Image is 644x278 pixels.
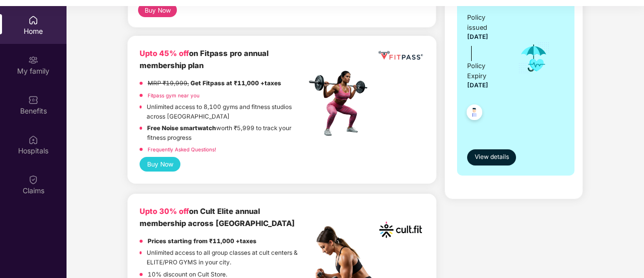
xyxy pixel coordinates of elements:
img: svg+xml;base64,PHN2ZyB3aWR0aD0iMjAiIGhlaWdodD0iMjAiIHZpZXdCb3g9IjAgMCAyMCAyMCIgZmlsbD0ibm9uZSIgeG... [28,55,38,65]
strong: Get Fitpass at ₹11,000 +taxes [190,80,281,87]
button: Buy Now [140,157,180,172]
span: [DATE] [467,82,488,89]
span: [DATE] [467,33,488,40]
b: on Cult Elite annual membership across [GEOGRAPHIC_DATA] [140,207,295,228]
p: Unlimited access to 8,100 gyms and fitness studios across [GEOGRAPHIC_DATA] [147,102,306,121]
b: Upto 45% off [140,49,189,58]
img: icon [518,41,550,75]
b: Upto 30% off [140,207,189,216]
del: MRP ₹19,999, [148,80,189,87]
img: fpp.png [306,68,376,139]
b: on Fitpass pro annual membership plan [140,49,269,70]
div: Policy Expiry [467,61,504,81]
p: Unlimited access to all group classes at cult centers & ELITE/PRO GYMS in your city. [147,248,306,267]
button: View details [467,149,516,165]
p: worth ₹5,999 to track your fitness progress [147,124,306,142]
img: svg+xml;base64,PHN2ZyBpZD0iSG9tZSIgeG1sbnM9Imh0dHA6Ly93d3cudzMub3JnLzIwMDAvc3ZnIiB3aWR0aD0iMjAiIG... [28,15,38,25]
img: svg+xml;base64,PHN2ZyBpZD0iQmVuZWZpdHMiIHhtbG5zPSJodHRwOi8vd3d3LnczLm9yZy8yMDAwL3N2ZyIgd2lkdGg9Ij... [28,95,38,105]
a: Fitpass gym near you [148,92,200,98]
a: Frequently Asked Questions! [148,146,216,152]
strong: Prices starting from ₹11,000 +taxes [148,238,256,245]
div: Policy issued [467,13,504,33]
img: svg+xml;base64,PHN2ZyB4bWxucz0iaHR0cDovL3d3dy53My5vcmcvMjAwMC9zdmciIHdpZHRoPSI0OC45NDMiIGhlaWdodD... [462,101,487,126]
strong: Free Noise smartwatch [147,125,216,132]
img: svg+xml;base64,PHN2ZyBpZD0iSG9zcGl0YWxzIiB4bWxucz0iaHR0cDovL3d3dy53My5vcmcvMjAwMC9zdmciIHdpZHRoPS... [28,135,38,145]
img: svg+xml;base64,PHN2ZyBpZD0iQ2xhaW0iIHhtbG5zPSJodHRwOi8vd3d3LnczLm9yZy8yMDAwL3N2ZyIgd2lkdGg9IjIwIi... [28,175,38,185]
span: View details [475,152,509,162]
img: fppp.png [377,48,424,63]
img: cult.png [377,206,424,253]
button: Buy Now [138,3,177,17]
